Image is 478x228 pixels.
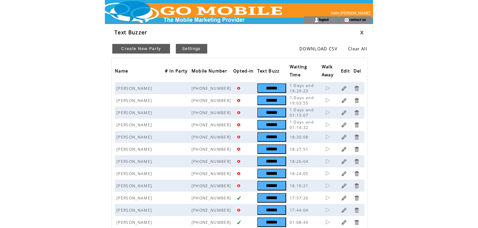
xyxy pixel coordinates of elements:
[290,207,310,213] span: 17:44:04
[290,147,310,152] span: 18:27:51
[349,17,366,21] a: contact us
[341,207,347,213] a: Click to edit
[325,122,330,127] a: Click to set as walk away
[341,158,347,165] a: Click to edit
[354,207,360,213] a: Click to delete
[325,86,330,91] a: Click to set as walk away
[354,146,360,152] a: Click to delete
[341,110,347,116] a: Click to edit
[354,183,360,189] a: Click to delete
[341,66,352,77] span: Edit
[192,159,233,164] span: [PHONE_NUMBER]
[354,134,360,140] a: Click to delete
[192,66,229,77] span: Mobile Number
[116,195,154,201] span: [PERSON_NAME]
[354,219,360,225] a: Click to delete
[354,85,360,91] a: Click to delete
[354,158,360,165] a: Click to delete
[290,195,310,201] span: 17:57:20
[354,110,360,116] a: Click to delete
[116,183,154,189] span: [PERSON_NAME]
[233,66,255,77] span: Opted-in
[192,207,233,213] span: [PHONE_NUMBER]
[192,122,233,128] span: [PHONE_NUMBER]
[290,171,310,176] span: 18:24:05
[290,183,310,189] span: 18:19:21
[290,107,314,118] span: 1 Days and 01:15:07
[319,17,329,21] a: logout
[290,134,310,140] span: 18:30:08
[341,97,347,104] a: Click to edit
[325,220,330,225] a: Click to set as walk away
[116,110,154,115] span: [PERSON_NAME]
[325,171,330,176] a: Click to set as walk away
[257,66,281,77] span: Text Buzz
[192,134,233,140] span: [PHONE_NUMBER]
[176,44,207,54] a: Settings
[116,147,154,152] span: [PERSON_NAME]
[192,195,233,201] span: [PHONE_NUMBER]
[115,29,148,36] span: Text Buzzer
[325,98,330,103] a: Click to set as walk away
[165,66,190,77] span: # In Party
[116,220,154,225] span: [PERSON_NAME]
[290,95,314,106] span: 1 Days and 19:03:55
[290,83,314,94] span: 1 Days and 19:29:23
[192,147,233,152] span: [PHONE_NUMBER]
[299,46,337,52] a: DOWNLOAD CSV
[290,62,307,81] span: Waiting Time
[116,86,154,91] span: [PERSON_NAME]
[290,159,310,164] span: 18:26:04
[325,159,330,164] a: Click to set as walk away
[341,134,347,140] a: Click to edit
[290,119,314,130] span: 1 Days and 01:14:32
[331,11,371,15] span: Hello [PERSON_NAME]'
[344,17,349,22] img: contact_us_icon.gif
[348,46,367,52] a: Clear All
[341,146,347,152] a: Click to edit
[341,171,347,177] a: Click to edit
[192,98,233,103] span: [PHONE_NUMBER]
[341,183,347,189] a: Click to edit
[354,195,360,201] a: Click to delete
[116,98,154,103] span: [PERSON_NAME]
[116,122,154,128] span: [PERSON_NAME]
[354,122,360,128] a: Click to delete
[341,219,347,225] a: Click to edit
[116,134,154,140] span: [PERSON_NAME]
[354,171,360,177] a: Click to delete
[341,85,347,91] a: Click to edit
[325,110,330,115] a: Click to set as walk away
[325,183,330,188] a: Click to set as walk away
[341,122,347,128] a: Click to edit
[192,86,233,91] span: [PHONE_NUMBER]
[314,17,319,22] img: account_icon.gif
[116,207,154,213] span: [PERSON_NAME]
[325,147,330,152] a: Click to set as walk away
[116,171,154,176] span: [PERSON_NAME]
[115,66,130,77] span: Name
[192,171,233,176] span: [PHONE_NUMBER]
[322,62,335,81] span: Walk Away
[192,183,233,189] span: [PHONE_NUMBER]
[325,134,330,139] a: Click to set as walk away
[116,159,154,164] span: [PERSON_NAME]
[192,110,233,115] span: [PHONE_NUMBER]
[325,195,330,200] a: Click to set as walk away
[325,207,330,213] a: Click to set as walk away
[354,97,360,104] a: Click to delete
[290,220,310,225] span: 01:08:44
[341,195,347,201] a: Click to edit
[112,44,170,54] a: Create New Party
[354,66,363,77] span: Del
[192,220,233,225] span: [PHONE_NUMBER]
